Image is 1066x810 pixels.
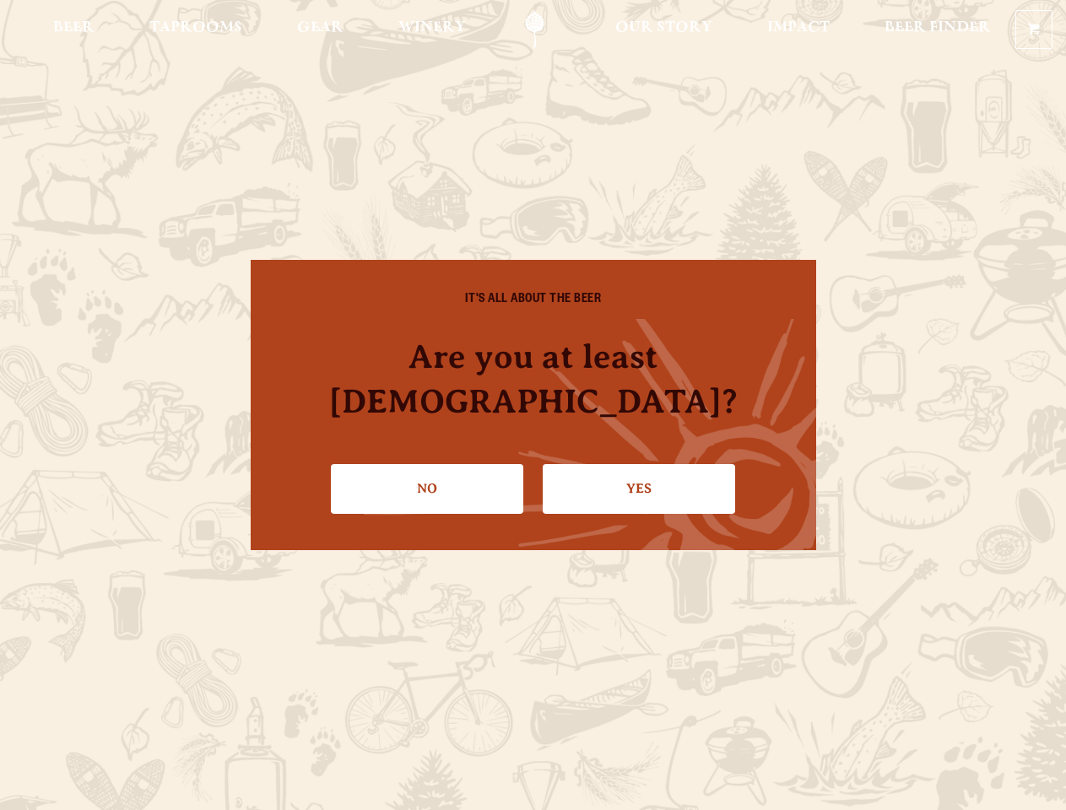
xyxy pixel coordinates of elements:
[387,11,477,49] a: Winery
[286,11,354,49] a: Gear
[284,294,782,309] h6: IT'S ALL ABOUT THE BEER
[543,464,735,513] a: Confirm I'm 21 or older
[331,464,523,513] a: No
[756,11,841,49] a: Impact
[767,21,830,35] span: Impact
[149,21,242,35] span: Taprooms
[885,21,991,35] span: Beer Finder
[615,21,712,35] span: Our Story
[53,21,95,35] span: Beer
[284,334,782,424] h4: Are you at least [DEMOGRAPHIC_DATA]?
[297,21,344,35] span: Gear
[874,11,1002,49] a: Beer Finder
[398,21,466,35] span: Winery
[503,11,566,49] a: Odell Home
[604,11,723,49] a: Our Story
[42,11,106,49] a: Beer
[138,11,253,49] a: Taprooms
